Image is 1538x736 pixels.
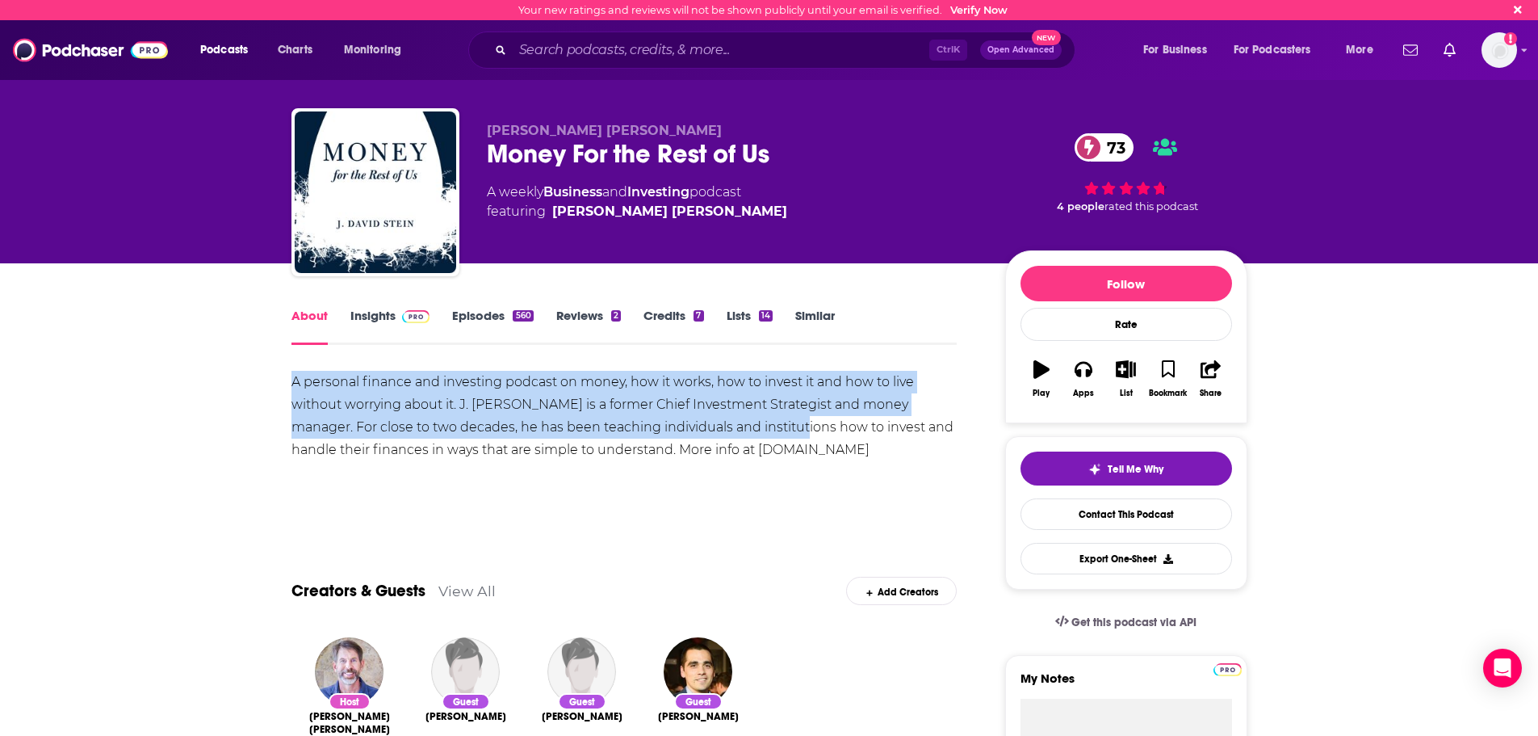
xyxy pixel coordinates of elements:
[1335,37,1393,63] button: open menu
[1483,649,1522,688] div: Open Intercom Messenger
[1091,133,1134,162] span: 73
[513,37,929,63] input: Search podcasts, credits, & more...
[438,582,496,599] a: View All
[1042,603,1210,642] a: Get this podcast via API
[1143,39,1207,61] span: For Business
[1189,350,1231,408] button: Share
[1108,463,1163,476] span: Tell Me Why
[658,710,739,723] span: [PERSON_NAME]
[295,111,456,273] img: Money For the Rest of Us
[1437,36,1462,64] a: Show notifications dropdown
[1504,32,1517,45] svg: Email not verified
[1481,32,1517,68] img: User Profile
[556,308,621,345] a: Reviews2
[1020,498,1232,530] a: Contact This Podcast
[200,39,248,61] span: Podcasts
[552,202,787,221] a: J. David Stein
[513,310,533,322] div: 560
[542,710,622,723] span: [PERSON_NAME]
[189,37,269,63] button: open menu
[1032,30,1061,45] span: New
[425,710,506,723] a: David Thomas
[1020,452,1232,486] button: tell me why sparkleTell Me Why
[278,39,312,61] span: Charts
[694,310,703,322] div: 7
[1213,663,1242,676] img: Podchaser Pro
[627,184,689,200] a: Investing
[542,710,622,723] a: Coco Krumme
[980,40,1062,60] button: Open AdvancedNew
[674,693,723,710] div: Guest
[425,710,506,723] span: [PERSON_NAME]
[487,183,787,221] div: A weekly podcast
[442,693,490,710] div: Guest
[344,39,401,61] span: Monitoring
[929,40,967,61] span: Ctrl K
[1223,37,1335,63] button: open menu
[1020,543,1232,574] button: Export One-Sheet
[1033,389,1050,398] div: Play
[1075,133,1134,162] a: 73
[543,184,602,200] a: Business
[1073,389,1094,398] div: Apps
[333,37,422,63] button: open menu
[950,4,1008,16] a: Verify Now
[518,4,1008,16] div: Your new ratings and reviews will not be shown publicly until your email is verified.
[1020,308,1232,341] div: Rate
[304,710,395,736] a: J. David Stein
[1071,616,1196,629] span: Get this podcast via API
[267,37,322,63] a: Charts
[431,637,500,706] img: David Thomas
[1088,463,1101,476] img: tell me why sparkle
[329,693,371,710] div: Host
[1200,389,1222,398] div: Share
[1020,266,1232,301] button: Follow
[1005,123,1247,223] div: 73 4 peoplerated this podcast
[759,310,773,322] div: 14
[658,710,739,723] a: Nick Maggiulli
[1104,200,1198,212] span: rated this podcast
[602,184,627,200] span: and
[291,581,425,601] a: Creators & Guests
[643,308,703,345] a: Credits7
[1062,350,1104,408] button: Apps
[1481,32,1517,68] span: Logged in as tgilbride
[1120,389,1133,398] div: List
[611,310,621,322] div: 2
[1020,671,1232,699] label: My Notes
[1481,32,1517,68] button: Show profile menu
[1147,350,1189,408] button: Bookmark
[1234,39,1311,61] span: For Podcasters
[452,308,533,345] a: Episodes560
[304,710,395,736] span: [PERSON_NAME] [PERSON_NAME]
[1397,36,1424,64] a: Show notifications dropdown
[315,637,383,706] img: J. David Stein
[664,637,732,706] img: Nick Maggiulli
[1132,37,1227,63] button: open menu
[558,693,606,710] div: Guest
[846,577,957,605] div: Add Creators
[1104,350,1146,408] button: List
[487,123,722,138] span: [PERSON_NAME] [PERSON_NAME]
[987,46,1054,54] span: Open Advanced
[795,308,835,345] a: Similar
[1213,661,1242,676] a: Pro website
[484,32,1091,69] div: Search podcasts, credits, & more...
[1149,389,1187,398] div: Bookmark
[547,637,616,706] img: Coco Krumme
[1057,200,1104,212] span: 4 people
[487,202,787,221] span: featuring
[727,308,773,345] a: Lists14
[291,308,328,345] a: About
[350,308,430,345] a: InsightsPodchaser Pro
[1020,350,1062,408] button: Play
[291,371,958,461] div: A personal finance and investing podcast on money, how it works, how to invest it and how to live...
[1346,39,1373,61] span: More
[13,35,168,65] img: Podchaser - Follow, Share and Rate Podcasts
